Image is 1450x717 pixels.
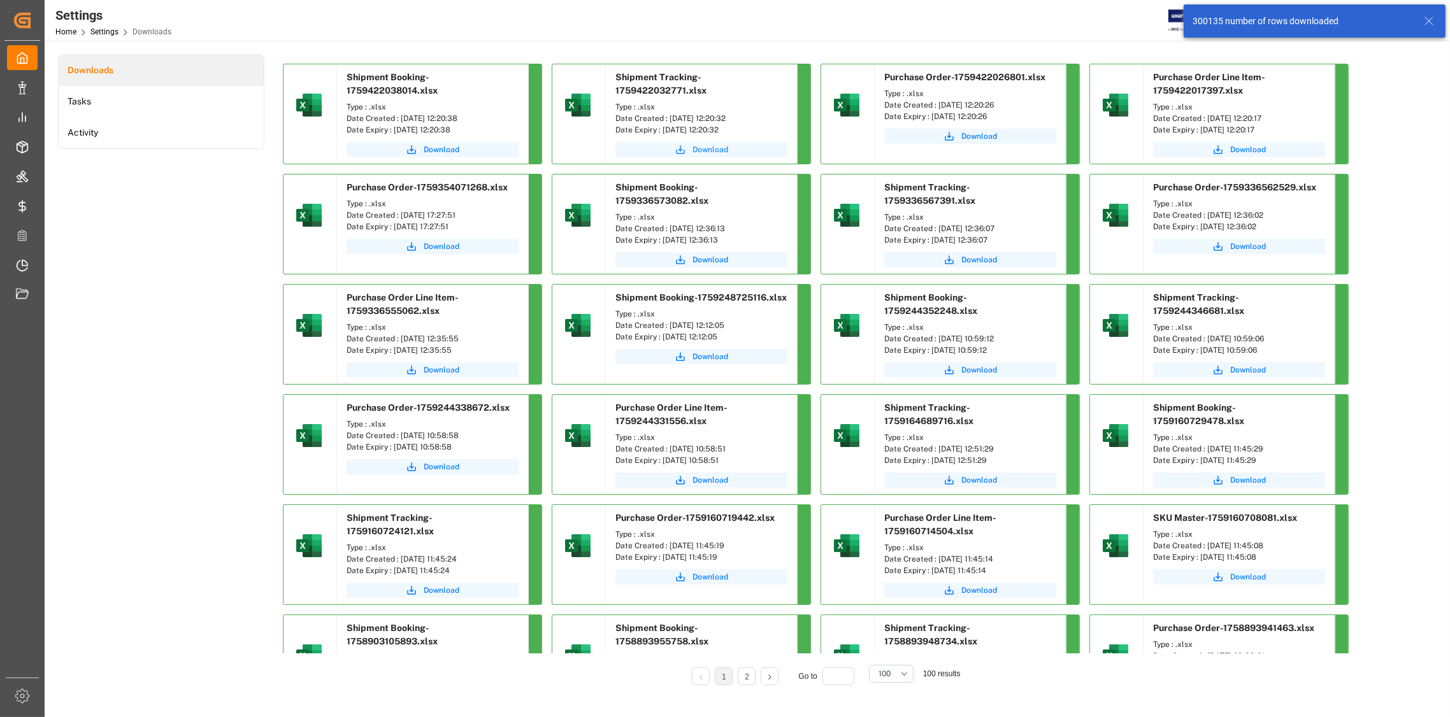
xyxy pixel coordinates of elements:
div: Type : .xlsx [615,211,787,223]
span: Shipment Tracking-1758893948734.xlsx [884,623,977,646]
div: Type : .xlsx [884,88,1056,99]
span: Download [1230,474,1266,486]
a: Download [1153,569,1325,585]
div: Date Created : [DATE] 12:20:26 [884,99,1056,111]
div: Date Expiry : [DATE] 10:58:58 [347,441,519,453]
button: open menu [869,665,914,683]
button: Download [615,472,787,488]
span: Purchase Order Line Item-1759336555062.xlsx [347,292,459,316]
div: Date Expiry : [DATE] 17:27:51 [347,221,519,232]
button: Download [1153,362,1325,378]
span: Download [424,144,459,155]
span: Download [424,364,459,376]
div: Type : .xlsx [347,542,519,553]
button: Download [615,252,787,267]
div: Type : .xlsx [347,198,519,209]
div: Date Created : [DATE] 11:45:14 [884,553,1056,565]
div: Type : .xlsx [1153,198,1325,209]
span: Purchase Order Line Item-1759160714504.xlsx [884,513,996,536]
div: Date Expiry : [DATE] 12:51:29 [884,455,1056,466]
a: 2 [745,672,749,681]
div: Date Expiry : [DATE] 12:36:13 [615,234,787,246]
a: Download [884,129,1056,144]
div: Date Created : [DATE] 11:45:08 [1153,540,1325,551]
a: Download [884,252,1056,267]
div: Type : .xlsx [347,418,519,430]
div: Date Created : [DATE] 10:58:51 [615,443,787,455]
span: Purchase Order-1759336562529.xlsx [1153,182,1316,192]
span: Download [961,585,997,596]
img: microsoft-excel-2019--v1.png [294,530,324,561]
div: Type : .xlsx [1153,529,1325,540]
li: Downloads [59,55,264,86]
a: 1 [722,672,726,681]
div: Date Expiry : [DATE] 11:45:24 [347,565,519,576]
a: Download [347,583,519,598]
span: Download [693,144,728,155]
img: microsoft-excel-2019--v1.png [1100,420,1131,451]
span: Purchase Order-1759354071268.xlsx [347,182,508,192]
div: Date Created : [DATE] 09:39:01 [1153,650,1325,662]
div: Date Created : [DATE] 10:59:06 [1153,333,1325,344]
img: microsoft-excel-2019--v1.png [1100,530,1131,561]
span: Download [693,474,728,486]
span: Download [693,351,728,362]
button: Download [884,472,1056,488]
div: Type : .xlsx [884,211,1056,223]
img: microsoft-excel-2019--v1.png [831,530,862,561]
a: Download [615,349,787,364]
span: Shipment Booking-1759336573082.xlsx [615,182,708,206]
button: Download [347,459,519,474]
div: Date Expiry : [DATE] 11:45:08 [1153,551,1325,563]
a: Activity [59,117,264,148]
img: microsoft-excel-2019--v1.png [563,641,593,671]
div: Date Expiry : [DATE] 12:12:05 [615,331,787,343]
div: Date Expiry : [DATE] 12:35:55 [347,344,519,356]
div: Date Expiry : [DATE] 11:45:14 [884,565,1056,576]
img: microsoft-excel-2019--v1.png [563,90,593,120]
div: Date Created : [DATE] 11:45:29 [1153,443,1325,455]
span: Shipment Tracking-1759244346681.xlsx [1153,292,1244,316]
div: Date Expiry : [DATE] 12:20:26 [884,111,1056,122]
div: Type : .xlsx [615,652,787,664]
li: Next Page [761,667,779,685]
a: Download [1153,239,1325,254]
span: Download [1230,144,1266,155]
span: Download [1230,571,1266,583]
span: Download [424,461,459,472]
span: Purchase Order-1759422026801.xlsx [884,72,1045,82]
img: microsoft-excel-2019--v1.png [1100,310,1131,341]
a: Download [884,583,1056,598]
div: Date Expiry : [DATE] 11:45:29 [1153,455,1325,466]
a: Tasks [59,86,264,117]
span: Purchase Order Line Item-1759244331556.xlsx [615,402,728,426]
div: Type : .xlsx [884,542,1056,553]
img: microsoft-excel-2019--v1.png [563,530,593,561]
span: Download [961,364,997,376]
li: 2 [738,667,756,685]
img: microsoft-excel-2019--v1.png [831,641,862,671]
img: microsoft-excel-2019--v1.png [294,200,324,231]
div: Date Expiry : [DATE] 12:36:07 [884,234,1056,246]
li: 1 [715,667,733,685]
img: microsoft-excel-2019--v1.png [563,420,593,451]
div: Type : .xlsx [615,101,787,113]
img: microsoft-excel-2019--v1.png [563,200,593,231]
div: Type : .xlsx [615,308,787,320]
div: 300135 number of rows downloaded [1193,15,1412,28]
img: microsoft-excel-2019--v1.png [831,310,862,341]
div: Date Created : [DATE] 10:59:12 [884,333,1056,344]
div: Date Expiry : [DATE] 10:58:51 [615,455,787,466]
div: Type : .xlsx [1153,432,1325,443]
img: Exertis%20JAM%20-%20Email%20Logo.jpg_1722504956.jpg [1168,10,1212,32]
div: Type : .xlsx [615,432,787,443]
span: 100 results [923,669,961,678]
button: Download [615,142,787,157]
div: Date Created : [DATE] 12:12:05 [615,320,787,331]
div: Date Created : [DATE] 12:20:17 [1153,113,1325,124]
button: Download [884,362,1056,378]
div: Date Expiry : [DATE] 12:36:02 [1153,221,1325,232]
img: microsoft-excel-2019--v1.png [294,641,324,671]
